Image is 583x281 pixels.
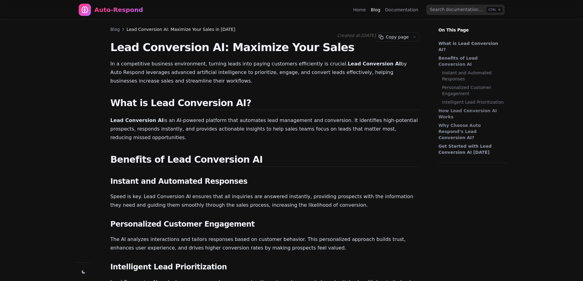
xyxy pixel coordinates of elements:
h3: Personalized Customer Engagement [110,219,419,229]
button: Copy page [376,33,410,41]
input: Search documentation… [426,5,505,15]
h3: Intelligent Lead Prioritization [110,262,419,272]
a: Documentation [385,7,418,13]
p: In a competitive business environment, turning leads into paying customers efficiently is crucial... [110,60,419,85]
span: Created at: [DATE] [337,33,376,38]
a: Get Started with Lead Conversion AI [DATE] [439,143,504,155]
a: Instant and Automated Responses [442,70,504,82]
button: Change theme [79,268,88,276]
h2: What is Lead Conversion AI? [110,98,419,110]
strong: Lead Conversion AI [348,61,401,67]
a: Why Choose Auto Respond’s Lead Conversion AI? [439,122,504,141]
h1: Lead Conversion AI: Maximize Your Sales [110,41,419,54]
span: Lead Conversion AI: Maximize Your Sales in 2025 [126,26,235,32]
a: How Lead Conversion AI Works [439,108,504,120]
h2: Benefits of Lead Conversion AI [110,154,419,167]
a: What is Lead Conversion AI? [439,40,504,53]
a: Home page [79,4,143,16]
a: Intelligent Lead Prioritization [442,99,504,105]
p: The AI analyzes interactions and tailors responses based on customer behavior. This personalized ... [110,235,419,252]
p: Speed is key. Lead Conversion AI ensures that all inquiries are answered instantly, providing pro... [110,192,419,209]
a: Benefits of Lead Conversion AI [439,55,504,67]
p: is an AI-powered platform that automates lead management and conversion. It identifies high-poten... [110,116,419,142]
p: On This Page [434,20,512,33]
h3: Instant and Automated Responses [110,176,419,186]
a: Home [353,7,366,13]
a: Blog [110,26,120,32]
strong: Lead Conversion AI [110,117,163,123]
a: Blog [371,7,380,13]
a: Personalized Customer Engagement [442,84,504,97]
div: Auto-Respond [95,6,143,14]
